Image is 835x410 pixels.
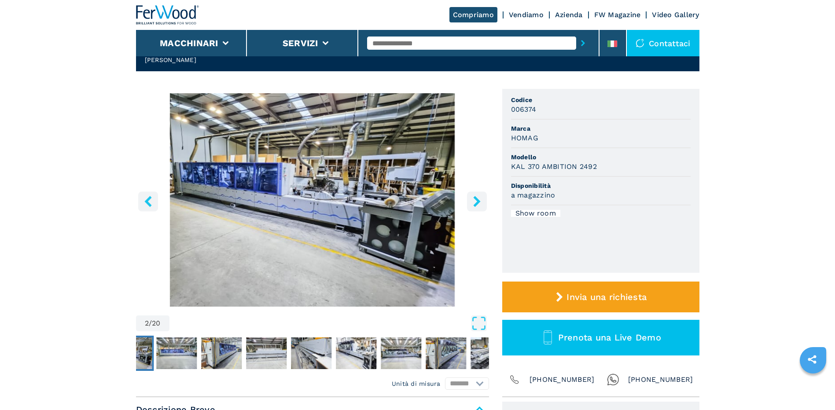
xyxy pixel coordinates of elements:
[110,336,463,371] nav: Thumbnail Navigation
[511,124,691,133] span: Marca
[138,191,158,211] button: left-button
[172,315,487,331] button: Open Fullscreen
[201,337,242,369] img: c1c1ada20ae68d39a7b9b004b3fc816d
[566,292,647,302] span: Invia una richiesta
[607,373,619,386] img: Whatsapp
[576,33,590,53] button: submit-button
[336,337,376,369] img: 328e743df41e369fccc661eb7260a0b3
[156,337,197,369] img: 4b8ee9deabda7a3e5df6192fb1a16bcb
[502,320,699,355] button: Prenota una Live Demo
[111,337,152,369] img: 8d314e786e1cae3e0616af619beada87
[471,337,511,369] img: 78d0c5e318864c436bfe6c5c0f69825b
[502,282,699,312] button: Invia una richiesta
[509,11,544,19] a: Vendiamo
[511,133,538,143] h3: HOMAG
[136,93,489,307] div: Go to Slide 2
[511,104,537,114] h3: 006374
[424,336,468,371] button: Go to Slide 9
[798,370,828,403] iframe: Chat
[334,336,378,371] button: Go to Slide 7
[246,337,287,369] img: 75d3f1d44f3902bed42ba0aa0d2da441
[469,336,513,371] button: Go to Slide 10
[467,191,487,211] button: right-button
[145,320,149,327] span: 2
[110,336,154,371] button: Go to Slide 2
[627,30,699,56] div: Contattaci
[152,320,161,327] span: 20
[594,11,641,19] a: FW Magazine
[154,336,199,371] button: Go to Slide 3
[511,190,555,200] h3: a magazzino
[511,161,597,172] h3: KAL 370 AMBITION 2492
[652,11,699,19] a: Video Gallery
[508,373,521,386] img: Phone
[145,55,337,64] h2: [PERSON_NAME]
[426,337,466,369] img: e9e44c587aa569691cb81b0e00740d79
[555,11,583,19] a: Azienda
[379,336,423,371] button: Go to Slide 8
[558,332,661,343] span: Prenota una Live Demo
[381,337,421,369] img: 62432299f51f696a3f463ddc911331bd
[291,337,331,369] img: 7276c223c9975b68ab967e455e5c6362
[801,348,823,370] a: sharethis
[199,336,243,371] button: Go to Slide 4
[392,379,441,388] em: Unità di misura
[511,210,560,217] div: Show room
[636,39,644,48] img: Contattaci
[628,373,693,386] span: [PHONE_NUMBER]
[283,38,318,48] button: Servizi
[160,38,218,48] button: Macchinari
[149,320,152,327] span: /
[449,7,497,22] a: Compriamo
[244,336,288,371] button: Go to Slide 5
[511,95,691,104] span: Codice
[136,5,199,25] img: Ferwood
[136,93,489,307] img: Bordatrice Singola HOMAG KAL 370 AMBITION 2492
[289,336,333,371] button: Go to Slide 6
[511,181,691,190] span: Disponibilità
[530,373,595,386] span: [PHONE_NUMBER]
[511,153,691,161] span: Modello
